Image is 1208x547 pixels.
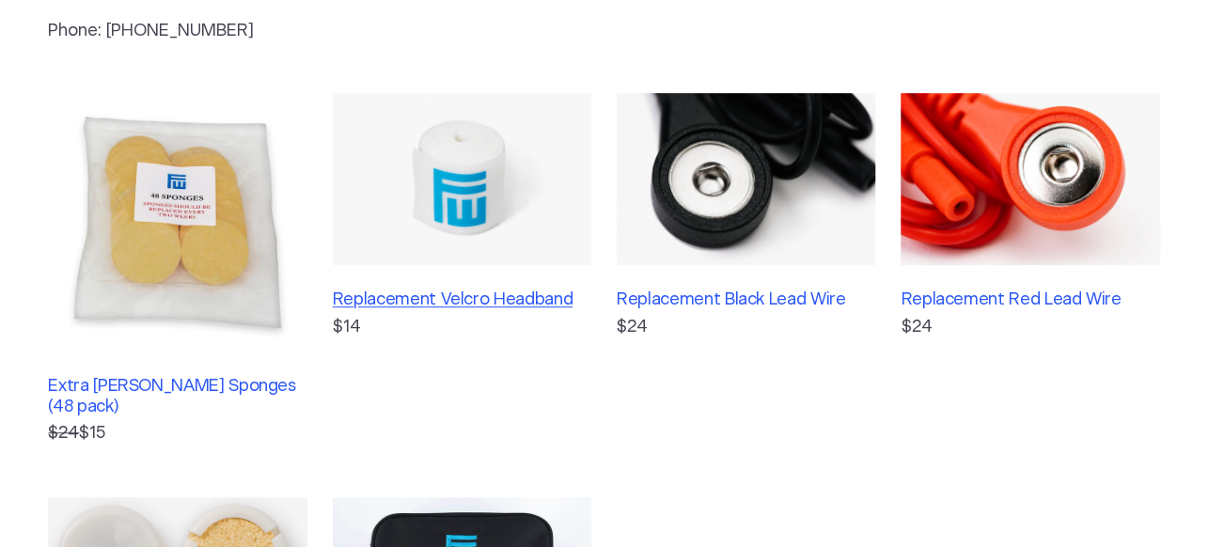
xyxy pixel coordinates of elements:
p: $15 [48,421,306,446]
a: Extra [PERSON_NAME] Sponges (48 pack) $24$15 [48,93,306,447]
a: Replacement Red Lead Wire$24 [901,93,1159,447]
p: $24 [617,315,875,340]
p: $14 [333,315,591,340]
img: Replacement Red Lead Wire [901,93,1159,266]
h3: Replacement Black Lead Wire [617,290,875,311]
a: Replacement Velcro Headband$14 [333,93,591,447]
img: Extra Fisher Wallace Sponges (48 pack) [48,93,306,352]
p: $24 [901,315,1159,340]
h3: Replacement Velcro Headband [333,290,591,311]
h3: Extra [PERSON_NAME] Sponges (48 pack) [48,377,306,417]
p: Phone: [PHONE_NUMBER] [48,19,815,44]
a: Replacement Black Lead Wire$24 [617,93,875,447]
img: Replacement Velcro Headband [333,93,591,266]
s: $24 [48,425,79,442]
img: Replacement Black Lead Wire [617,93,875,266]
h3: Replacement Red Lead Wire [901,290,1159,311]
